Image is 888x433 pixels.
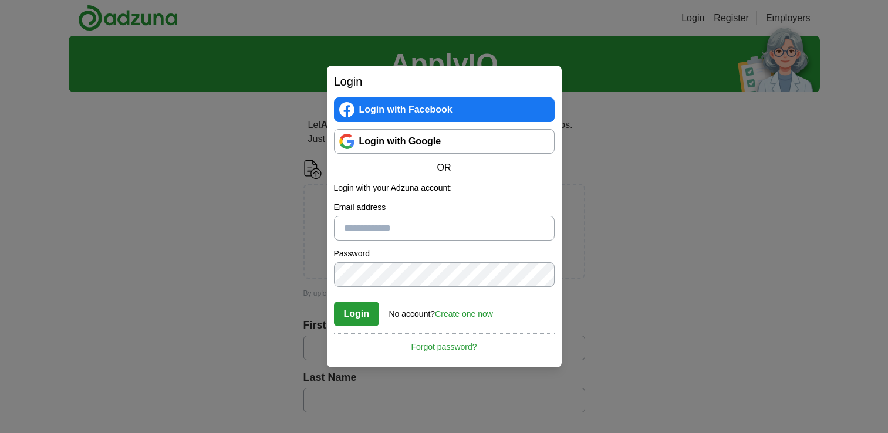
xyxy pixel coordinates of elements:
label: Email address [334,201,555,214]
h2: Login [334,73,555,90]
a: Forgot password? [334,333,555,353]
p: Login with your Adzuna account: [334,182,555,194]
label: Password [334,248,555,260]
div: No account? [389,301,493,320]
button: Login [334,302,380,326]
span: OR [430,161,458,175]
a: Login with Google [334,129,555,154]
a: Login with Facebook [334,97,555,122]
a: Create one now [435,309,493,319]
